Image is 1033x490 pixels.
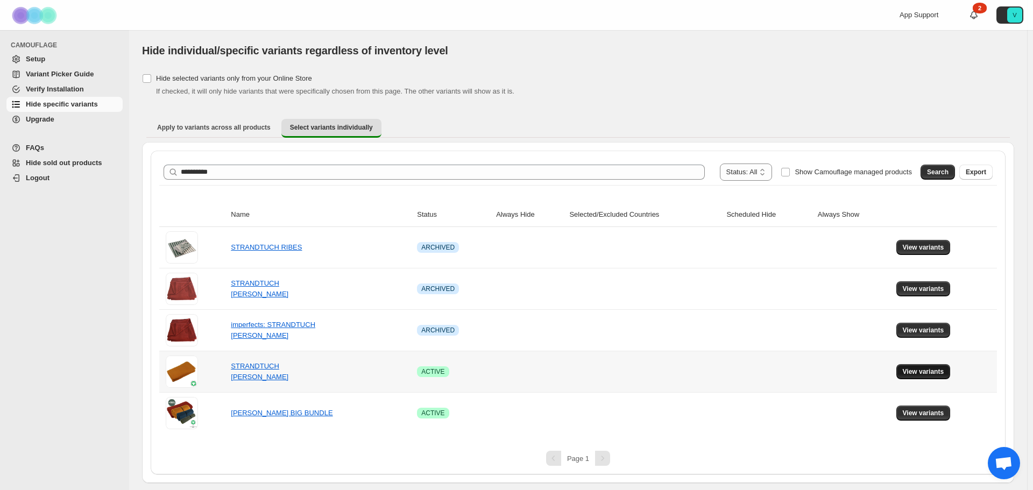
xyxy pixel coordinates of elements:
span: Search [927,168,949,176]
span: Logout [26,174,49,182]
th: Name [228,203,414,227]
span: ACTIVE [421,409,444,417]
a: [PERSON_NAME] BIG BUNDLE [231,409,332,417]
a: FAQs [6,140,123,155]
button: Apply to variants across all products [148,119,279,136]
th: Always Hide [493,203,566,227]
a: STRANDTUCH RIBES [231,243,302,251]
a: imperfects: STRANDTUCH [PERSON_NAME] [231,321,315,339]
div: Select variants individually [142,142,1014,483]
button: Export [959,165,993,180]
a: Variant Picker Guide [6,67,123,82]
span: Hide specific variants [26,100,98,108]
button: Search [921,165,955,180]
a: Logout [6,171,123,186]
span: Variant Picker Guide [26,70,94,78]
a: Upgrade [6,112,123,127]
a: Hide sold out products [6,155,123,171]
span: Show Camouflage managed products [795,168,912,176]
th: Scheduled Hide [723,203,814,227]
span: Verify Installation [26,85,84,93]
text: V [1013,12,1017,18]
span: Upgrade [26,115,54,123]
span: Export [966,168,986,176]
img: LINNEA BIG BUNDLE [166,397,198,429]
th: Always Show [815,203,893,227]
a: Setup [6,52,123,67]
a: STRANDTUCH [PERSON_NAME] [231,362,288,381]
span: Setup [26,55,45,63]
button: View variants [896,281,951,296]
a: Hide specific variants [6,97,123,112]
span: Avatar with initials V [1007,8,1022,23]
button: View variants [896,240,951,255]
span: CAMOUFLAGE [11,41,124,49]
a: Chat öffnen [988,447,1020,479]
img: STRANDTUCH LINNEA [166,273,198,305]
div: 2 [973,3,987,13]
th: Selected/Excluded Countries [566,203,723,227]
img: STRANDTUCH LINNEA [166,356,198,388]
button: Avatar with initials V [996,6,1023,24]
button: View variants [896,323,951,338]
span: Hide sold out products [26,159,102,167]
span: ARCHIVED [421,285,455,293]
button: Select variants individually [281,119,381,138]
nav: Pagination [159,451,997,466]
span: Select variants individually [290,123,373,132]
button: View variants [896,406,951,421]
span: ACTIVE [421,367,444,376]
button: View variants [896,364,951,379]
span: If checked, it will only hide variants that were specifically chosen from this page. The other va... [156,87,514,95]
img: Camouflage [9,1,62,30]
a: 2 [968,10,979,20]
span: Hide selected variants only from your Online Store [156,74,312,82]
span: View variants [903,367,944,376]
span: Apply to variants across all products [157,123,271,132]
span: App Support [900,11,938,19]
span: View variants [903,326,944,335]
span: Page 1 [567,455,589,463]
img: imperfects: STRANDTUCH LINNEA [166,314,198,346]
span: View variants [903,243,944,252]
span: View variants [903,285,944,293]
img: STRANDTUCH RIBES [166,231,198,264]
th: Status [414,203,493,227]
span: Hide individual/specific variants regardless of inventory level [142,45,448,56]
a: Verify Installation [6,82,123,97]
span: FAQs [26,144,44,152]
span: View variants [903,409,944,417]
span: ARCHIVED [421,243,455,252]
a: STRANDTUCH [PERSON_NAME] [231,279,288,298]
span: ARCHIVED [421,326,455,335]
